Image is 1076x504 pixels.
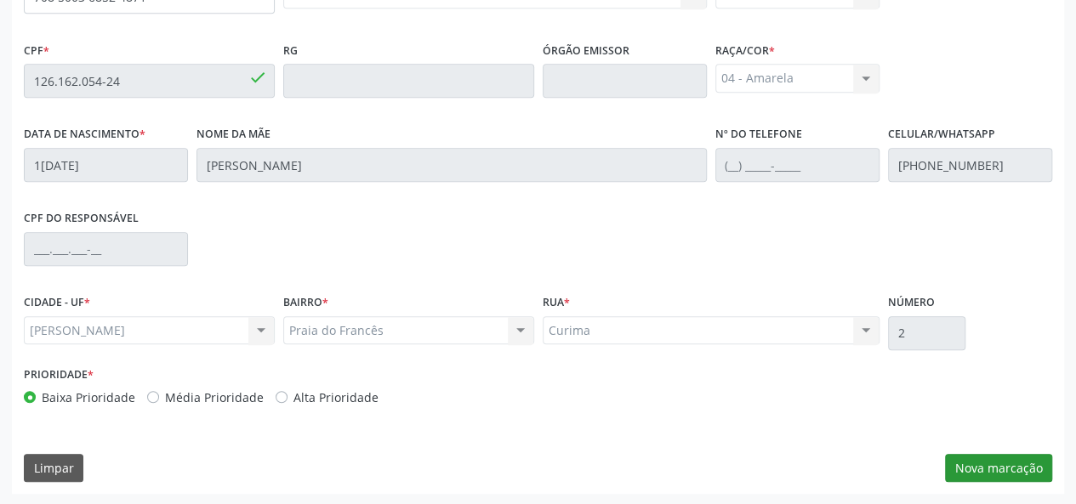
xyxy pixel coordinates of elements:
[283,290,328,316] label: BAIRRO
[24,206,139,232] label: CPF do responsável
[42,388,135,406] label: Baixa Prioridade
[165,388,264,406] label: Média Prioridade
[715,37,775,64] label: Raça/cor
[888,148,1052,182] input: (__) _____-_____
[24,148,188,182] input: __/__/____
[715,148,880,182] input: (__) _____-_____
[24,37,49,64] label: CPF
[196,122,270,148] label: Nome da mãe
[543,37,629,64] label: Órgão emissor
[888,122,995,148] label: Celular/WhatsApp
[293,388,379,406] label: Alta Prioridade
[543,290,570,316] label: Rua
[24,362,94,388] label: Prioridade
[945,454,1052,483] button: Nova marcação
[888,290,935,316] label: Número
[715,122,802,148] label: Nº do Telefone
[24,232,188,266] input: ___.___.___-__
[24,122,145,148] label: Data de nascimento
[24,290,90,316] label: CIDADE - UF
[283,37,298,64] label: RG
[248,68,267,87] span: done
